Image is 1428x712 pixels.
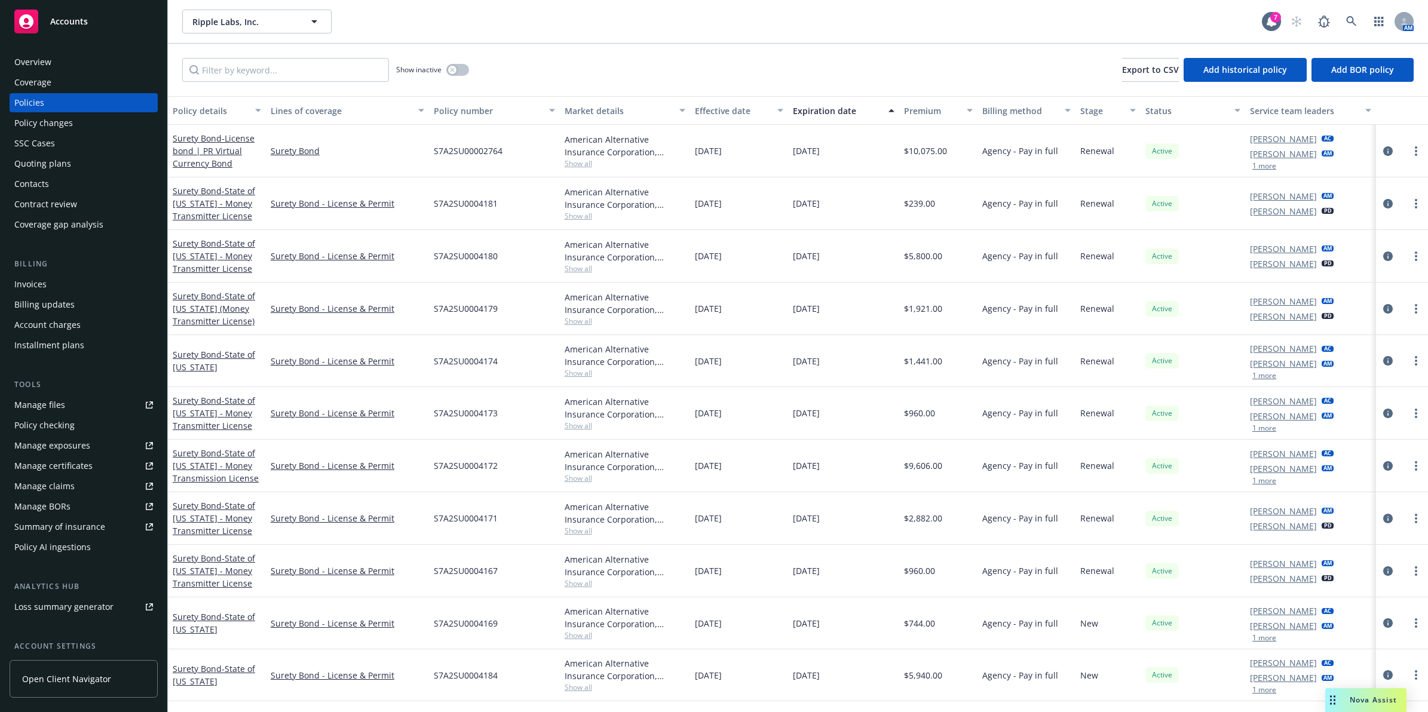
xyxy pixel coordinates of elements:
span: Active [1150,355,1174,366]
div: American Alternative Insurance Corporation, [GEOGRAPHIC_DATA] Re [565,657,686,682]
div: Expiration date [793,105,881,117]
a: Surety Bond - License & Permit [271,250,424,262]
a: Policy changes [10,113,158,133]
span: Renewal [1080,459,1114,472]
a: Switch app [1367,10,1391,33]
a: Policies [10,93,158,112]
span: Renewal [1080,564,1114,577]
a: Surety Bond - License & Permit [271,617,424,630]
span: $744.00 [904,617,935,630]
div: American Alternative Insurance Corporation, [GEOGRAPHIC_DATA] Re [565,343,686,368]
a: Loss summary generator [10,597,158,616]
span: [DATE] [793,512,820,524]
div: Coverage [14,73,51,92]
span: New [1080,617,1098,630]
a: Invoices [10,275,158,294]
a: circleInformation [1381,354,1395,368]
a: Surety Bond [173,290,255,327]
button: Policy number [429,96,560,125]
span: S7A2SU0004180 [434,250,498,262]
a: circleInformation [1381,616,1395,630]
span: Show all [565,158,686,168]
span: - State of [US_STATE] - Money Transmitter License [173,185,255,222]
div: Overview [14,53,51,72]
div: Service team leaders [1250,105,1358,117]
span: Renewal [1080,302,1114,315]
a: Account charges [10,315,158,334]
span: Active [1150,251,1174,262]
span: Show all [565,263,686,274]
a: Start snowing [1285,10,1309,33]
div: Stage [1080,105,1123,117]
span: [DATE] [793,407,820,419]
div: SSC Cases [14,134,55,153]
div: Policy number [434,105,542,117]
a: Surety Bond [173,553,255,589]
a: Surety Bond [173,185,255,222]
div: Analytics hub [10,581,158,593]
a: Manage exposures [10,436,158,455]
span: Active [1150,618,1174,628]
a: Surety Bond [173,663,255,687]
button: 1 more [1252,425,1276,432]
a: Surety Bond - License & Permit [271,197,424,210]
span: Show all [565,368,686,378]
div: American Alternative Insurance Corporation, [GEOGRAPHIC_DATA] Re [565,291,686,316]
div: American Alternative Insurance Corporation, [GEOGRAPHIC_DATA] Re [565,448,686,473]
a: Surety Bond - License & Permit [271,355,424,367]
span: $5,800.00 [904,250,942,262]
span: Agency - Pay in full [982,617,1058,630]
div: Coverage gap analysis [14,215,103,234]
div: American Alternative Insurance Corporation, [GEOGRAPHIC_DATA] Re [565,605,686,630]
span: Export to CSV [1122,64,1179,75]
a: SSC Cases [10,134,158,153]
a: [PERSON_NAME] [1250,447,1317,460]
a: [PERSON_NAME] [1250,572,1317,585]
span: Active [1150,408,1174,419]
span: Show all [565,630,686,640]
a: circleInformation [1381,564,1395,578]
span: Show all [565,473,686,483]
span: [DATE] [793,197,820,210]
span: Open Client Navigator [22,673,111,685]
a: more [1409,354,1423,368]
span: $9,606.00 [904,459,942,472]
a: circleInformation [1381,144,1395,158]
button: Ripple Labs, Inc. [182,10,332,33]
span: Active [1150,146,1174,156]
a: more [1409,511,1423,526]
button: Premium [899,96,977,125]
span: Show inactive [396,65,442,75]
a: Surety Bond [271,145,424,157]
span: $960.00 [904,407,935,419]
button: 1 more [1252,372,1276,379]
span: New [1080,669,1098,682]
span: [DATE] [793,145,820,157]
div: Manage files [14,395,65,415]
span: [DATE] [695,564,722,577]
div: Lines of coverage [271,105,411,117]
a: Surety Bond [173,611,255,635]
span: - State of [US_STATE] (Money Transmitter License) [173,290,255,327]
a: more [1409,144,1423,158]
span: Show all [565,682,686,692]
div: American Alternative Insurance Corporation, [GEOGRAPHIC_DATA] Re [565,553,686,578]
a: more [1409,459,1423,473]
div: American Alternative Insurance Corporation, [GEOGRAPHIC_DATA] Re [565,133,686,158]
span: Active [1150,461,1174,471]
span: [DATE] [695,302,722,315]
a: Billing updates [10,295,158,314]
div: Status [1145,105,1227,117]
a: Surety Bond - License & Permit [271,564,424,577]
button: Status [1141,96,1245,125]
a: circleInformation [1381,197,1395,211]
a: Surety Bond - License & Permit [271,512,424,524]
span: S7A2SU0004181 [434,197,498,210]
span: Agency - Pay in full [982,197,1058,210]
a: Surety Bond [173,349,255,373]
span: [DATE] [695,197,722,210]
span: [DATE] [695,407,722,419]
span: - State of [US_STATE] - Money Transmission License [173,447,259,484]
a: Installment plans [10,336,158,355]
a: circleInformation [1381,459,1395,473]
